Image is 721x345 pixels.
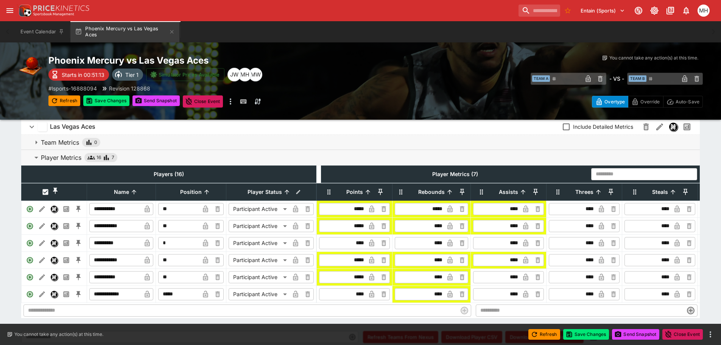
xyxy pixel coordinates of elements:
img: PriceKinetics [33,5,89,11]
span: 16 [97,154,101,161]
th: Player Metrics (7) [321,165,589,183]
button: Nexus [48,271,60,283]
div: Nexus [50,273,58,281]
div: Michael Hutchinson [238,68,252,81]
div: Nexus [50,205,58,213]
button: Event Calendar [16,21,69,42]
button: Past Performances [60,271,72,283]
button: Edit [36,271,48,283]
button: open drawer [3,4,17,17]
span: Steals [644,187,676,197]
span: Position [172,187,210,197]
button: Close Event [662,329,703,340]
span: Threes [567,187,602,197]
button: Nexus [48,288,60,300]
div: Michael Hutchinson [698,5,710,17]
div: Participant Active [229,254,290,266]
button: Player Metrics167 [21,150,700,165]
p: You cannot take any action(s) at this time. [14,331,103,338]
button: Past Performances [60,203,72,215]
button: Documentation [663,4,677,17]
div: Participant Active [229,271,290,283]
button: Nexus [48,220,60,232]
div: Nexus [50,239,58,247]
img: nexus.svg [669,123,677,131]
div: Active Player [24,203,36,215]
button: Send Snapshot [132,95,180,106]
button: Phoenix Mercury vs Las Vegas Aces [70,21,179,42]
button: Past Performances [60,254,72,266]
p: You cannot take any action(s) at this time. [609,55,698,61]
span: Points [338,187,371,197]
button: Past Performances [60,237,72,249]
button: Edit [36,203,48,215]
img: basketball.png [18,55,42,79]
h6: Las Vegas Aces [50,123,95,131]
div: Start From [592,96,703,108]
img: nexus.svg [51,257,58,264]
span: Team B [629,75,646,82]
p: Tier 1 [125,71,139,79]
button: Simulator Prices Available [146,68,224,81]
div: Active Player [24,237,36,249]
h6: - VS - [609,75,624,83]
img: Sportsbook Management [33,12,74,16]
button: Save Changes [563,329,609,340]
span: Name [106,187,137,197]
img: nexus.svg [51,206,58,212]
button: Refresh [528,329,560,340]
p: Overtype [604,98,625,106]
button: Refresh [48,95,80,106]
div: Participant Active [229,288,290,300]
button: Toggle light/dark mode [648,4,661,17]
button: Nexus [48,203,60,215]
img: PriceKinetics Logo [17,3,32,18]
input: search [519,5,560,17]
div: Justin Walsh [227,68,241,81]
div: Nexus [50,290,58,298]
img: nexus.svg [51,223,58,229]
button: Las Vegas AcesInclude Detailed MetricsNexusPast Performances [21,119,700,134]
p: Auto-Save [676,98,699,106]
div: Nexus [669,122,678,131]
button: Nexus [48,254,60,266]
button: Save Changes [83,95,129,106]
span: Assists [491,187,526,197]
div: Active Player [24,220,36,232]
button: Past Performances [680,120,694,134]
button: Edit [36,254,48,266]
button: Past Performances [60,220,72,232]
div: Participant Active [229,220,290,232]
button: Team Metrics0 [21,135,700,150]
span: 0 [94,139,97,146]
p: Player Metrics [41,153,81,162]
div: Participant Active [229,237,290,249]
button: Michael Hutchinson [695,2,712,19]
button: Overtype [592,96,628,108]
button: Open [680,167,694,181]
button: Edit [36,220,48,232]
button: Send Snapshot [612,329,659,340]
p: Revision 128868 [109,84,150,92]
p: Team Metrics [41,138,79,147]
button: more [226,95,235,108]
img: nexus.svg [51,240,58,247]
span: 7 [112,154,114,161]
div: Michael Wilczynski [249,68,262,81]
span: Rebounds [410,187,453,197]
p: Starts in 00:51:13 [62,71,104,79]
div: Participant Active [229,203,290,215]
button: Override [628,96,663,108]
p: Override [640,98,660,106]
button: No Bookmarks [562,5,574,17]
span: Team A [532,75,550,82]
button: Past Performances [60,288,72,300]
button: more [706,330,715,339]
button: Edit [36,237,48,249]
img: nexus.svg [51,274,58,281]
p: Copy To Clipboard [48,84,97,92]
div: Nexus [50,222,58,230]
div: Active Player [24,288,36,300]
button: Close Event [183,95,223,108]
button: Select Tenant [576,5,629,17]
